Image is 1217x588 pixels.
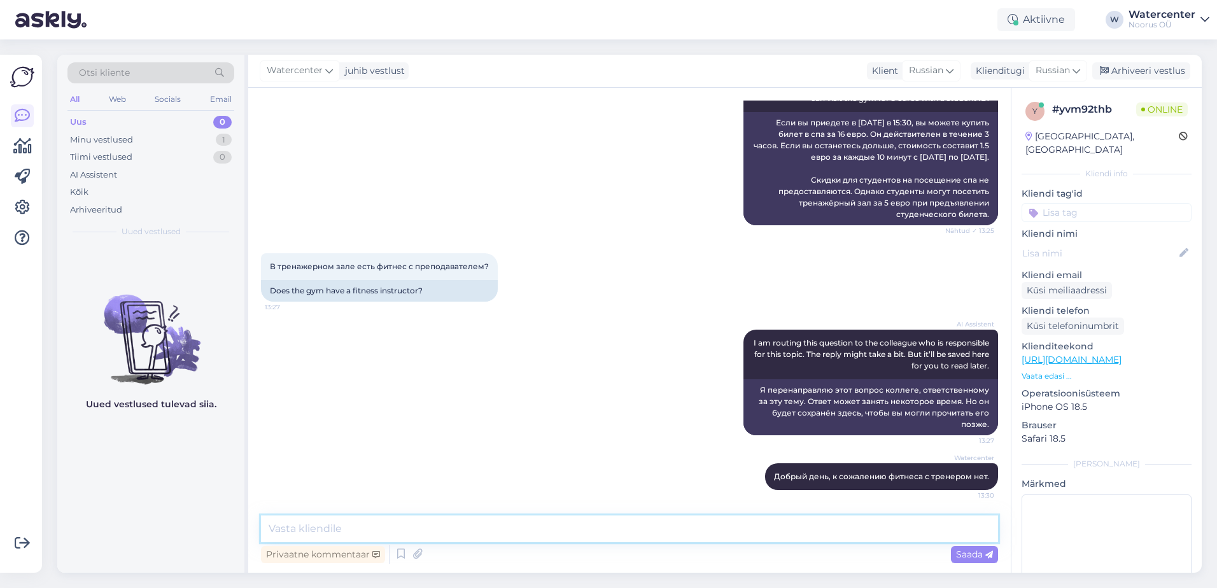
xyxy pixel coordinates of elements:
div: Aktiivne [997,8,1075,31]
div: All [67,91,82,108]
span: Saada [956,549,993,560]
span: Online [1136,102,1188,116]
div: Arhiveeri vestlus [1092,62,1190,80]
div: 0 [213,151,232,164]
div: Email [208,91,234,108]
div: Klient [867,64,898,78]
span: I am routing this question to the colleague who is responsible for this topic. The reply might ta... [754,338,991,370]
p: Kliendi nimi [1022,227,1192,241]
div: juhib vestlust [340,64,405,78]
img: Askly Logo [10,65,34,89]
p: Kliendi email [1022,269,1192,282]
div: Web [106,91,129,108]
p: Klienditeekond [1022,340,1192,353]
div: Privaatne kommentaar [261,546,385,563]
div: [PERSON_NAME] [1022,458,1192,470]
span: Watercenter [267,64,323,78]
div: Kliendi info [1022,168,1192,179]
div: Watercenter [1129,10,1195,20]
p: Vaata edasi ... [1022,370,1192,382]
div: Noorus OÜ [1129,20,1195,30]
div: Tiimi vestlused [70,151,132,164]
p: Brauser [1022,419,1192,432]
div: Uus [70,116,87,129]
div: [GEOGRAPHIC_DATA], [GEOGRAPHIC_DATA] [1025,130,1179,157]
div: Arhiveeritud [70,204,122,216]
div: Küsi telefoninumbrit [1022,318,1124,335]
p: Kliendi tag'id [1022,187,1192,200]
p: Safari 18.5 [1022,432,1192,445]
p: Operatsioonisüsteem [1022,387,1192,400]
div: Socials [152,91,183,108]
span: Russian [909,64,943,78]
span: Nähtud ✓ 13:25 [945,226,994,235]
input: Lisa tag [1022,203,1192,222]
span: Russian [1036,64,1070,78]
span: В тренажерном зале есть фитнес с преподавателем? [270,262,489,271]
p: Uued vestlused tulevad siia. [86,398,216,411]
div: Klienditugi [971,64,1025,78]
div: Я перенаправляю этот вопрос коллеге, ответственному за эту тему. Ответ может занять некоторое вре... [743,379,998,435]
span: AI Assistent [946,319,994,329]
div: AI Assistent [70,169,117,181]
span: 13:27 [946,436,994,445]
div: W [1106,11,1123,29]
div: Küsi meiliaadressi [1022,282,1112,299]
span: 13:30 [946,491,994,500]
img: No chats [57,272,244,386]
div: 1 [216,134,232,146]
span: Добрый день, к сожалению фитнеса с тренером нет. [774,472,989,481]
div: # yvm92thb [1052,102,1136,117]
span: Otsi kliente [79,66,130,80]
span: Watercenter [946,453,994,463]
span: Uued vestlused [122,226,181,237]
p: iPhone OS 18.5 [1022,400,1192,414]
div: Minu vestlused [70,134,133,146]
span: y [1032,106,1038,116]
div: 0 [213,116,232,129]
a: [URL][DOMAIN_NAME] [1022,354,1122,365]
p: Kliendi telefon [1022,304,1192,318]
a: WatercenterNoorus OÜ [1129,10,1209,30]
div: Does the gym have a fitness instructor? [261,280,498,302]
p: Märkmed [1022,477,1192,491]
div: Если вы приедете в [DATE] в 15:30, вы можете купить билет в спа за 16 евро. Он действителен в теч... [743,112,998,225]
div: Kõik [70,186,88,199]
input: Lisa nimi [1022,246,1177,260]
span: 13:27 [265,302,313,312]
